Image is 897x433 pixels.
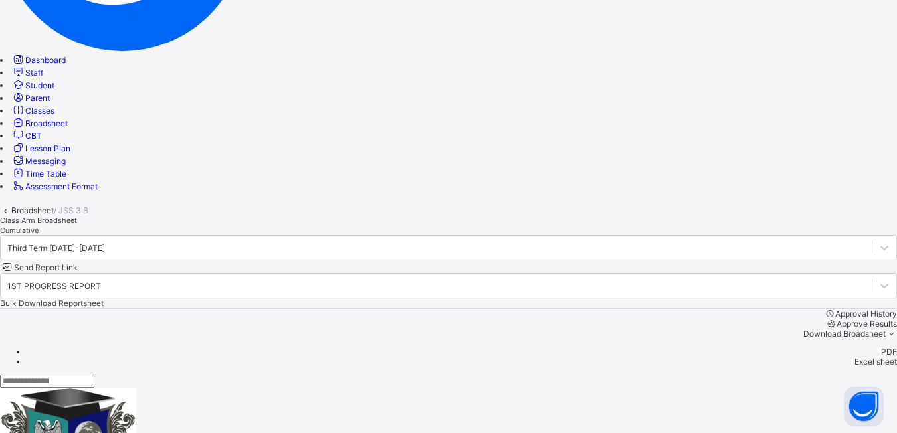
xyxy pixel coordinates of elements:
[54,205,88,215] span: / JSS 3 B
[25,80,54,90] span: Student
[11,118,68,128] a: Broadsheet
[11,181,98,191] a: Assessment Format
[27,357,897,367] li: dropdown-list-item-text-1
[25,143,70,153] span: Lesson Plan
[14,262,78,272] span: Send Report Link
[837,319,897,329] span: Approve Results
[11,68,43,78] a: Staff
[25,118,68,128] span: Broadsheet
[25,156,66,166] span: Messaging
[11,143,70,153] a: Lesson Plan
[11,93,50,103] a: Parent
[11,131,42,141] a: CBT
[25,181,98,191] span: Assessment Format
[25,131,42,141] span: CBT
[27,347,897,357] li: dropdown-list-item-text-0
[25,106,54,116] span: Classes
[11,80,54,90] a: Student
[7,280,101,290] div: 1ST PROGRESS REPORT
[11,106,54,116] a: Classes
[844,387,884,426] button: Open asap
[7,242,105,252] div: Third Term [DATE]-[DATE]
[25,169,66,179] span: Time Table
[11,169,66,179] a: Time Table
[803,329,886,339] span: Download Broadsheet
[25,93,50,103] span: Parent
[835,309,897,319] span: Approval History
[25,55,66,65] span: Dashboard
[11,156,66,166] a: Messaging
[11,55,66,65] a: Dashboard
[25,68,43,78] span: Staff
[11,205,54,215] a: Broadsheet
